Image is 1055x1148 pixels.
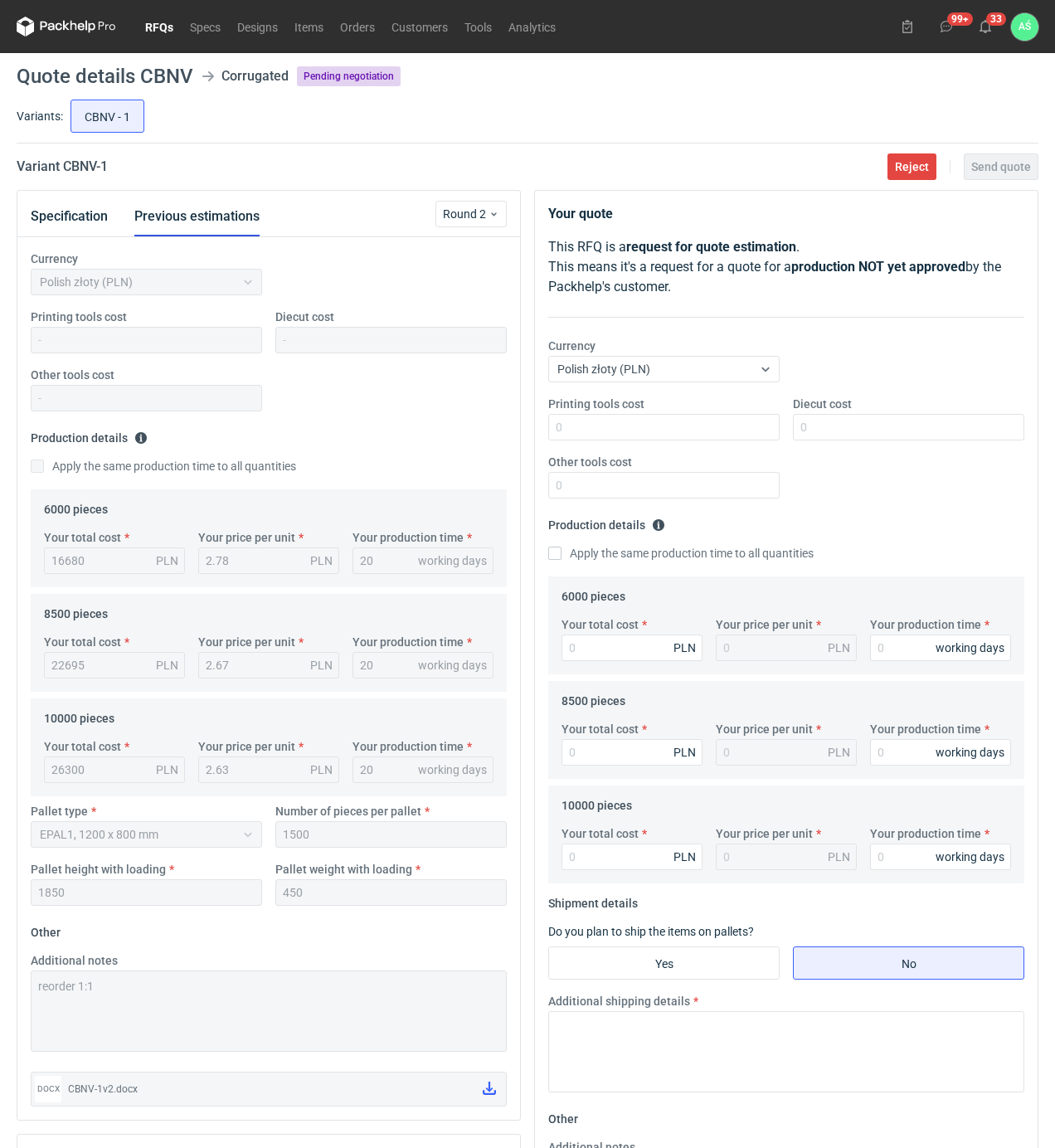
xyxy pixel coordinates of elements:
[793,414,1024,440] input: 0
[456,17,500,36] a: Tools
[310,552,333,569] div: PLN
[548,512,665,532] legend: Production details
[548,472,780,499] input: 0
[332,17,383,36] a: Orders
[17,157,108,177] h2: Variant CBNV - 1
[310,657,333,674] div: PLN
[156,657,178,674] div: PLN
[286,17,332,36] a: Items
[134,197,260,236] button: Previous estimations
[275,309,334,325] label: Diecut cost
[35,1076,61,1102] div: docx
[31,251,78,267] label: Currency
[31,367,114,383] label: Other tools cost
[297,66,401,86] span: Pending negotiation
[31,970,507,1052] textarea: reorder 1:1
[716,825,813,842] label: Your price per unit
[1011,13,1038,41] button: AŚ
[562,844,703,870] input: 0
[548,545,814,562] label: Apply the same production time to all quantities
[716,616,813,633] label: Your price per unit
[870,739,1011,766] input: 0
[198,738,295,755] label: Your price per unit
[933,13,960,40] button: 99+
[548,454,632,470] label: Other tools cost
[626,239,796,255] strong: request for quote estimation
[229,17,286,36] a: Designs
[17,66,193,86] h1: Quote details CBNV
[500,17,564,36] a: Analytics
[275,861,412,878] label: Pallet weight with loading
[352,634,464,650] label: Your production time
[44,529,121,546] label: Your total cost
[673,640,696,656] div: PLN
[31,309,127,325] label: Printing tools cost
[972,13,999,40] button: 33
[895,161,929,173] span: Reject
[828,849,850,865] div: PLN
[221,66,289,86] div: Corrugated
[562,688,625,708] legend: 8500 pieces
[182,17,229,36] a: Specs
[870,616,981,633] label: Your production time
[562,635,703,661] input: 0
[31,919,61,939] legend: Other
[44,496,108,516] legend: 6000 pieces
[17,108,63,124] label: Variants:
[31,458,296,474] label: Apply the same production time to all quantities
[548,946,780,980] label: Yes
[870,721,981,737] label: Your production time
[828,744,850,761] div: PLN
[198,634,295,650] label: Your price per unit
[562,616,639,633] label: Your total cost
[156,552,178,569] div: PLN
[562,739,703,766] input: 0
[562,825,639,842] label: Your total cost
[31,803,88,820] label: Pallet type
[137,17,182,36] a: RFQs
[793,396,852,412] label: Diecut cost
[887,153,936,180] button: Reject
[791,259,965,275] strong: production NOT yet approved
[936,640,1004,656] div: working days
[443,206,489,222] span: Round 2
[44,601,108,620] legend: 8500 pieces
[793,946,1024,980] label: No
[44,705,114,725] legend: 10000 pieces
[716,721,813,737] label: Your price per unit
[352,529,464,546] label: Your production time
[31,425,148,445] legend: Production details
[548,237,1024,297] p: This RFQ is a . This means it's a request for a quote for a by the Packhelp's customer.
[418,552,487,569] div: working days
[383,17,456,36] a: Customers
[870,825,981,842] label: Your production time
[548,890,638,910] legend: Shipment details
[44,634,121,650] label: Your total cost
[1011,13,1038,41] div: Adrian Świerżewski
[673,849,696,865] div: PLN
[44,738,121,755] label: Your total cost
[31,861,166,878] label: Pallet height with loading
[418,761,487,778] div: working days
[548,993,690,1009] label: Additional shipping details
[557,362,650,376] span: Polish złoty (PLN)
[548,1106,578,1126] legend: Other
[936,849,1004,865] div: working days
[310,761,333,778] div: PLN
[870,844,1011,870] input: 0
[548,925,754,938] label: Do you plan to ship the items on pallets?
[156,761,178,778] div: PLN
[964,153,1038,180] button: Send quote
[562,792,632,812] legend: 10000 pieces
[548,206,613,221] strong: Your quote
[275,803,421,820] label: Number of pieces per pallet
[352,738,464,755] label: Your production time
[68,1081,469,1097] div: CBNV-1v2.docx
[870,635,1011,661] input: 0
[548,396,644,412] label: Printing tools cost
[17,17,116,36] svg: Packhelp Pro
[562,721,639,737] label: Your total cost
[31,197,108,236] button: Specification
[198,529,295,546] label: Your price per unit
